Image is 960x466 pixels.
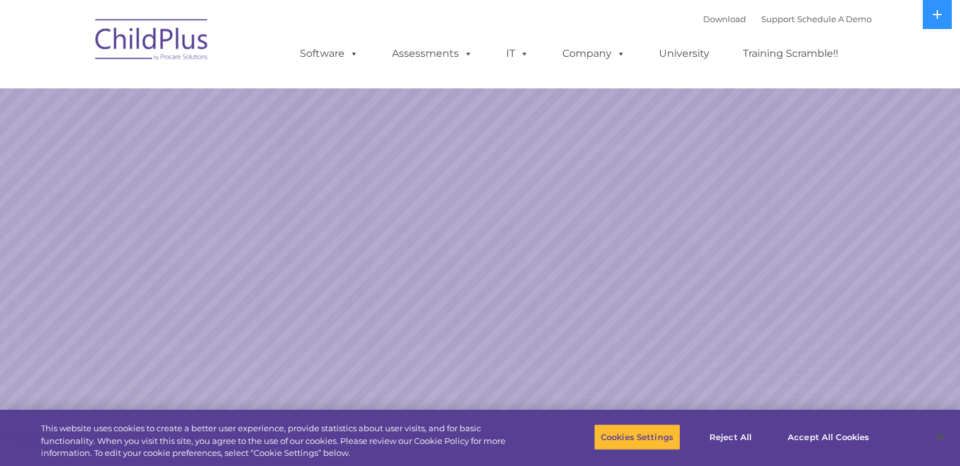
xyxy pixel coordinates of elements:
a: Training Scramble!! [730,41,851,66]
a: Learn More [653,286,813,328]
a: University [646,41,722,66]
a: IT [494,41,542,66]
a: Company [550,41,638,66]
font: | [703,14,872,24]
button: Cookies Settings [594,424,680,450]
button: Reject All [691,424,770,450]
img: ChildPlus by Procare Solutions [89,10,215,73]
a: Assessments [379,41,485,66]
a: Download [703,14,746,24]
a: Support [761,14,795,24]
div: This website uses cookies to create a better user experience, provide statistics about user visit... [41,422,528,460]
a: Software [287,41,371,66]
a: Schedule A Demo [797,14,872,24]
button: Close [926,423,954,451]
button: Accept All Cookies [781,424,876,450]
